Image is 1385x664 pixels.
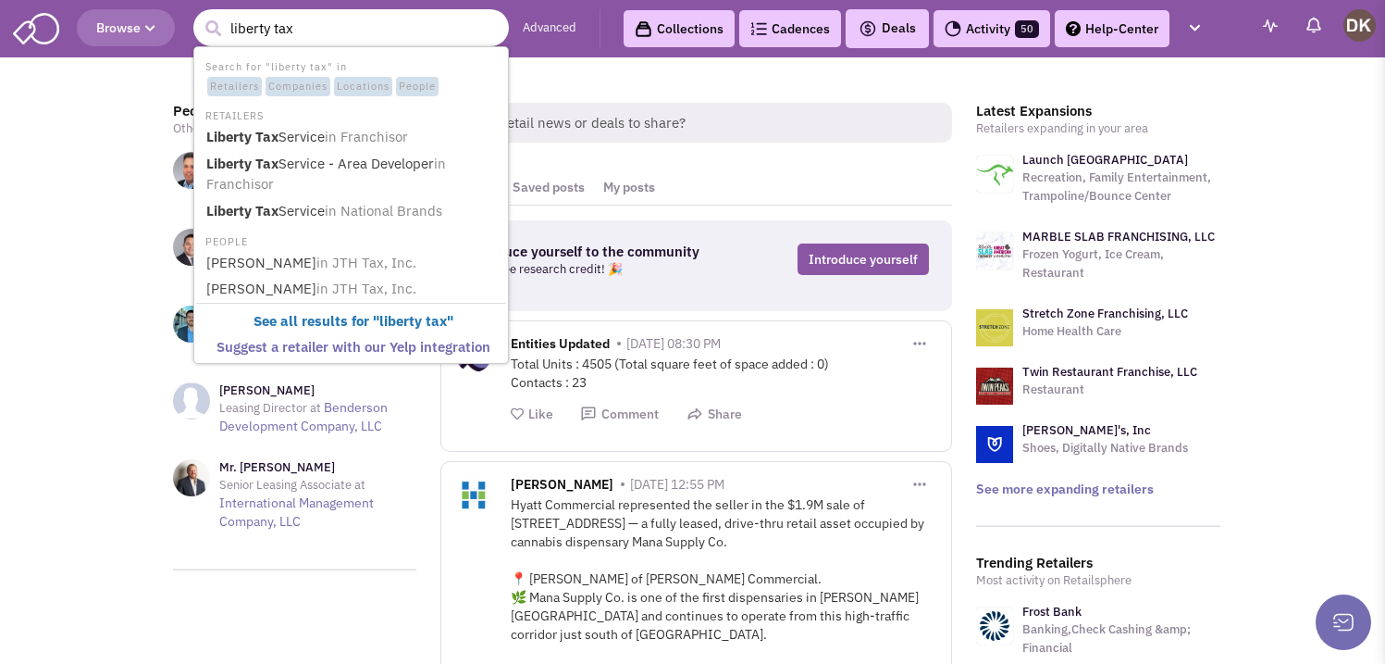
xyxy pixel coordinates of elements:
[1022,169,1220,206] p: Recreation, Family Entertainment, Trampoline/Bounce Center
[1022,152,1188,168] a: Launch [GEOGRAPHIC_DATA]
[1066,21,1081,36] img: help.png
[193,9,509,46] input: Search
[1022,306,1188,321] a: Stretch Zone Franchising, LLC
[626,335,721,352] span: [DATE] 08:30 PM
[316,280,416,297] span: in JTH Tax, Inc.
[196,56,506,98] li: Search for "liberty tax" in
[594,170,664,205] a: My posts
[1022,364,1197,380] a: Twin Restaurant Franchise, LLC
[201,251,505,276] a: [PERSON_NAME]in JTH Tax, Inc.
[1022,245,1220,282] p: Frozen Yogurt, Ice Cream, Restaurant
[201,309,505,334] a: See all results for "liberty tax"
[1015,20,1039,38] span: 50
[173,119,417,138] p: Others in your area to connect with
[201,199,505,224] a: Liberty TaxServicein National Brands
[201,277,505,302] a: [PERSON_NAME]in JTH Tax, Inc.
[325,128,408,145] span: in Franchisor
[201,335,505,360] a: Suggest a retailer with our Yelp integration
[396,77,439,97] span: People
[1022,439,1188,457] p: Shoes, Digitally Native Brands
[216,338,490,356] b: Suggest a retailer with our Yelp integration
[976,555,1220,571] h3: Trending Retailers
[976,608,1013,645] img: www.frostbank.com
[859,19,916,36] span: Deals
[511,406,553,423] button: Like
[976,571,1220,590] p: Most activity on Retailsphere
[1022,381,1197,399] p: Restaurant
[976,309,1013,346] img: logo
[934,10,1050,47] a: Activity50
[464,244,725,260] h3: Introduce yourself to the community
[523,19,576,37] a: Advanced
[976,232,1013,269] img: logo
[77,9,175,46] button: Browse
[630,476,724,493] span: [DATE] 12:55 PM
[945,20,961,37] img: Activity.png
[219,477,365,493] span: Senior Leasing Associate at
[976,119,1220,138] p: Retailers expanding in your area
[1022,620,1220,658] p: Banking,Check Cashing &amp; Financial
[1022,229,1215,244] a: MARBLE SLAB FRANCHISING, LLC
[976,156,1013,193] img: logo
[207,77,262,97] span: Retailers
[976,103,1220,119] h3: Latest Expansions
[511,355,937,392] div: Total Units : 4505 (Total square feet of space added : 0) Contacts : 23
[483,103,952,143] span: Retail news or deals to share?
[1022,604,1082,620] a: Frost Bank
[206,202,278,219] b: Liberty Tax
[379,312,447,330] b: liberty tax
[503,170,594,205] a: Saved posts
[859,18,877,40] img: icon-deals.svg
[635,20,652,38] img: icon-collection-lavender-black.svg
[219,399,388,434] a: Benderson Development Company, LLC
[196,105,506,124] li: RETAILERS
[201,125,505,150] a: Liberty TaxServicein Franchisor
[13,9,59,44] img: SmartAdmin
[511,335,610,357] span: Entities Updated
[686,406,742,423] button: Share
[976,368,1013,405] img: logo
[219,400,321,416] span: Leasing Director at
[1022,422,1151,438] a: [PERSON_NAME]'s, Inc
[976,481,1154,497] a: See more expanding retailers
[580,406,659,423] button: Comment
[201,152,505,197] a: Liberty TaxService - Area Developerin Franchisor
[196,231,506,250] li: PEOPLE
[750,22,767,35] img: Cadences_logo.png
[206,128,278,145] b: Liberty Tax
[853,17,921,41] button: Deals
[266,77,330,97] span: Companies
[798,244,929,275] a: Introduce yourself
[739,10,841,47] a: Cadences
[96,19,155,36] span: Browse
[464,260,725,279] p: Get a free research credit! 🎉
[316,254,416,271] span: in JTH Tax, Inc.
[173,103,417,119] h3: People you may know
[334,77,392,97] span: Locations
[976,426,1013,463] img: logo
[173,382,210,420] img: NoImageAvailable1.jpg
[1055,10,1169,47] a: Help-Center
[1343,9,1376,42] img: Donnie Keller
[325,202,442,219] span: in National Brands
[1022,322,1188,341] p: Home Health Care
[624,10,735,47] a: Collections
[511,476,613,497] span: [PERSON_NAME]
[219,495,374,530] a: International Management Company, LLC
[254,312,453,330] b: See all results for " "
[219,459,417,476] h3: Mr. [PERSON_NAME]
[206,155,278,172] b: Liberty Tax
[528,406,553,422] span: Like
[219,382,417,399] h3: [PERSON_NAME]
